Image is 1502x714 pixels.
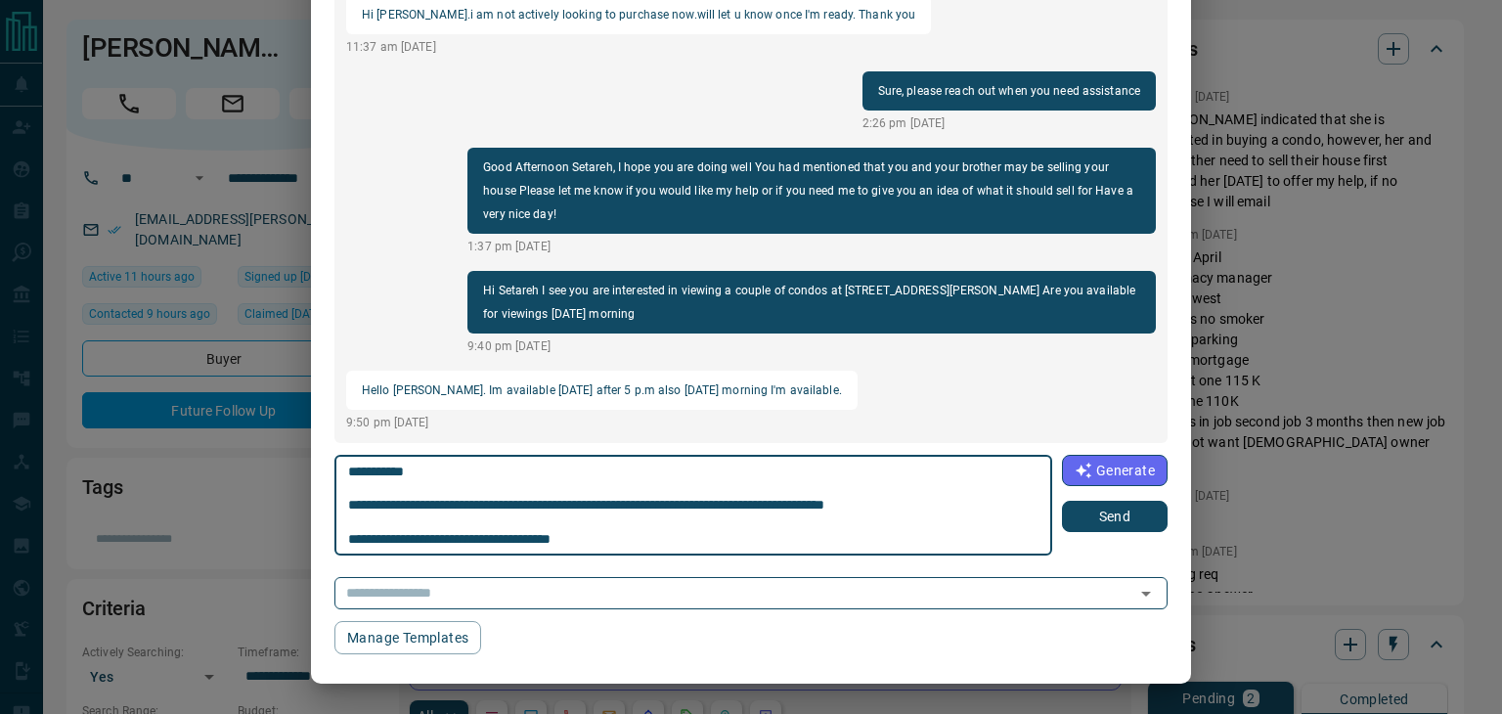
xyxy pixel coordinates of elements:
p: Sure, please reach out when you need assistance [878,79,1140,103]
p: Hi [PERSON_NAME].i am not actively looking to purchase now.will let u know once I'm ready. Thank you [362,3,915,26]
p: 11:37 am [DATE] [346,38,931,56]
p: 1:37 pm [DATE] [467,238,1156,255]
button: Generate [1062,455,1168,486]
p: 9:50 pm [DATE] [346,414,858,431]
p: Good Afternoon Setareh, I hope you are doing well You had mentioned that you and your brother may... [483,156,1140,226]
button: Manage Templates [334,621,481,654]
button: Open [1132,580,1160,607]
p: 2:26 pm [DATE] [862,114,1156,132]
p: 9:40 pm [DATE] [467,337,1156,355]
button: Send [1062,501,1168,532]
p: Hi Setareh I see you are interested in viewing a couple of condos at [STREET_ADDRESS][PERSON_NAME... [483,279,1140,326]
p: Hello [PERSON_NAME]. Im available [DATE] after 5 p.m also [DATE] morning I'm available. [362,379,842,402]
